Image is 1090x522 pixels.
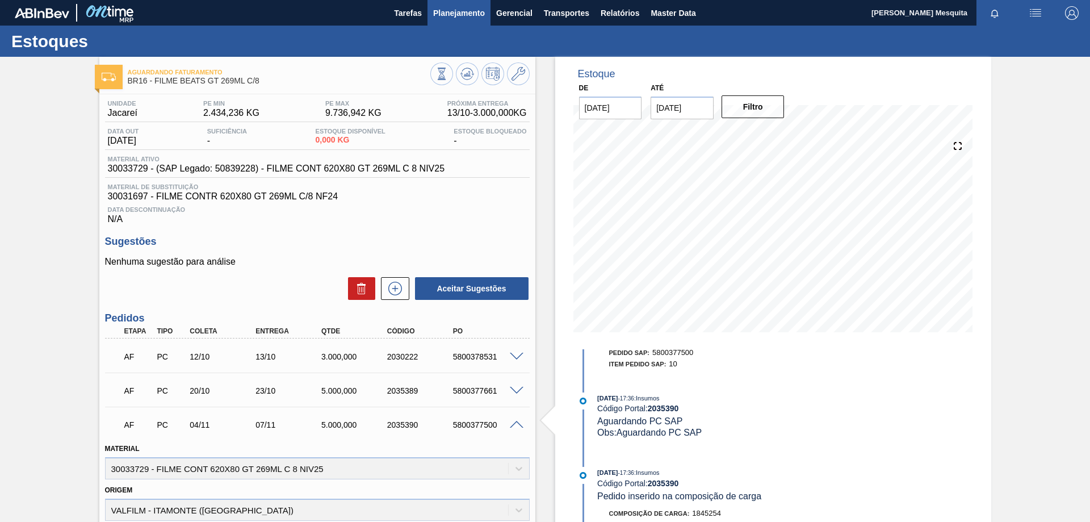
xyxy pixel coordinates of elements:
span: 1845254 [692,509,721,517]
div: Aguardando Faturamento [121,378,156,403]
div: 3.000,000 [318,352,392,361]
div: Aguardando Faturamento [121,344,156,369]
button: Aceitar Sugestões [415,277,529,300]
span: Aguardando Faturamento [128,69,430,76]
span: Pedido SAP: [609,349,650,356]
div: - [204,128,250,146]
div: 23/10/2025 [253,386,326,395]
div: Coleta [187,327,261,335]
strong: 2035390 [648,479,679,488]
div: 20/10/2025 [187,386,261,395]
span: Obs: Aguardando PC SAP [597,428,702,437]
span: [DATE] [597,395,618,402]
img: atual [580,398,586,404]
button: Ir ao Master Data / Geral [507,62,530,85]
div: Entrega [253,327,326,335]
span: 13/10 - 3.000,000 KG [447,108,527,118]
strong: 2035390 [648,404,679,413]
span: Unidade [108,100,137,107]
h3: Pedidos [105,312,530,324]
span: Material ativo [108,156,445,162]
span: : Insumos [634,395,660,402]
input: dd/mm/yyyy [651,97,714,119]
div: Etapa [121,327,156,335]
div: Aceitar Sugestões [409,276,530,301]
span: - 17:36 [618,395,634,402]
img: userActions [1029,6,1042,20]
label: Material [105,445,140,453]
span: 10 [669,360,677,368]
span: Item pedido SAP: [609,361,666,368]
img: atual [580,472,586,479]
h3: Sugestões [105,236,530,248]
span: 5800377500 [652,348,693,357]
div: 5800377661 [450,386,524,395]
img: TNhmsLtSVTkK8tSr43FrP2fwEKptu5GPRR3wAAAABJRU5ErkJggg== [15,8,69,18]
div: - [451,128,529,146]
label: De [579,84,589,92]
p: AF [124,352,153,361]
div: 5.000,000 [318,420,392,429]
div: Tipo [154,327,188,335]
span: Data Descontinuação [108,206,527,213]
label: Origem [105,486,133,494]
span: 30031697 - FILME CONTR 620X80 GT 269ML C/8 NF24 [108,191,527,202]
span: PE MIN [203,100,259,107]
div: 2035389 [384,386,458,395]
span: Aguardando PC SAP [597,416,682,426]
button: Atualizar Gráfico [456,62,479,85]
img: Ícone [102,73,116,81]
div: 13/10/2025 [253,352,326,361]
span: Relatórios [601,6,639,20]
span: BR16 - FILME BEATS GT 269ML C/8 [128,77,430,85]
button: Programar Estoque [481,62,504,85]
span: 30033729 - (SAP Legado: 50839228) - FILME CONT 620X80 GT 269ML C 8 NIV25 [108,164,445,174]
div: Código Portal: [597,404,867,413]
span: PE MAX [325,100,381,107]
div: 2030222 [384,352,458,361]
span: 0,000 KG [316,136,385,144]
span: Master Data [651,6,695,20]
div: Nova sugestão [375,277,409,300]
label: Até [651,84,664,92]
div: 5.000,000 [318,386,392,395]
span: - 17:36 [618,470,634,476]
div: PO [450,327,524,335]
div: Código Portal: [597,479,867,488]
span: [DATE] [597,469,618,476]
div: 2035390 [384,420,458,429]
div: 12/10/2025 [187,352,261,361]
div: Pedido de Compra [154,420,188,429]
span: [DATE] [108,136,139,146]
span: Gerencial [496,6,533,20]
span: Planejamento [433,6,485,20]
span: Jacareí [108,108,137,118]
h1: Estoques [11,35,213,48]
span: Material de Substituição [108,183,527,190]
div: Qtde [318,327,392,335]
button: Filtro [722,95,785,118]
span: 9.736,942 KG [325,108,381,118]
span: Tarefas [394,6,422,20]
span: Transportes [544,6,589,20]
div: 04/11/2025 [187,420,261,429]
div: 07/11/2025 [253,420,326,429]
div: N/A [105,202,530,224]
div: 5800377500 [450,420,524,429]
span: Suficiência [207,128,247,135]
img: Logout [1065,6,1079,20]
div: Aguardando Faturamento [121,412,156,437]
div: 5800378531 [450,352,524,361]
div: Pedido de Compra [154,352,188,361]
span: 2.434,236 KG [203,108,259,118]
span: : Insumos [634,469,660,476]
div: Estoque [578,68,615,80]
button: Notificações [976,5,1013,21]
span: Composição de Carga : [609,510,690,517]
p: AF [124,386,153,395]
span: Estoque Disponível [316,128,385,135]
p: AF [124,420,153,429]
div: Código [384,327,458,335]
button: Visão Geral dos Estoques [430,62,453,85]
input: dd/mm/yyyy [579,97,642,119]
